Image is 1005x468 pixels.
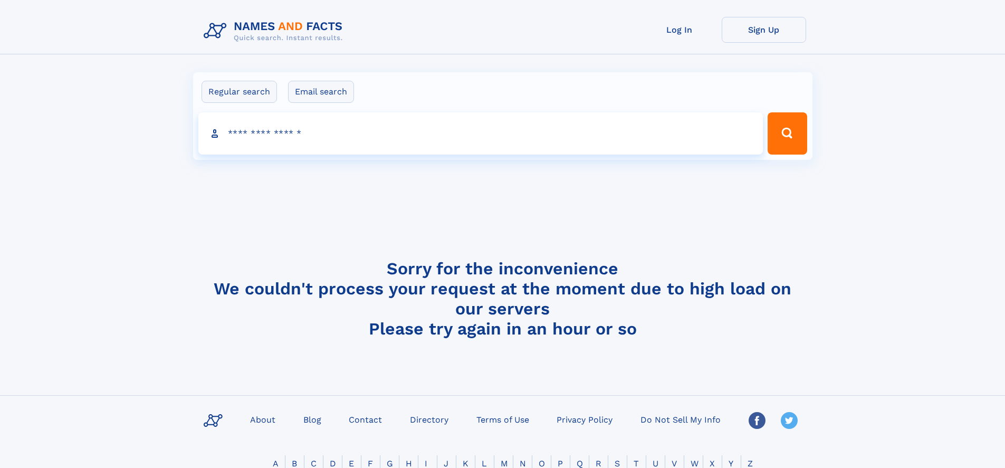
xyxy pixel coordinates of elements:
button: Search Button [768,112,807,155]
img: Logo Names and Facts [199,17,351,45]
a: Log In [637,17,722,43]
a: Privacy Policy [552,412,617,427]
label: Email search [288,81,354,103]
img: Twitter [781,412,798,429]
a: Blog [299,412,326,427]
a: Do Not Sell My Info [636,412,725,427]
a: Contact [344,412,386,427]
a: Sign Up [722,17,806,43]
img: Facebook [749,412,765,429]
label: Regular search [202,81,277,103]
a: Directory [406,412,453,427]
a: About [246,412,280,427]
input: search input [198,112,763,155]
h4: Sorry for the inconvenience We couldn't process your request at the moment due to high load on ou... [199,259,806,339]
a: Terms of Use [472,412,533,427]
